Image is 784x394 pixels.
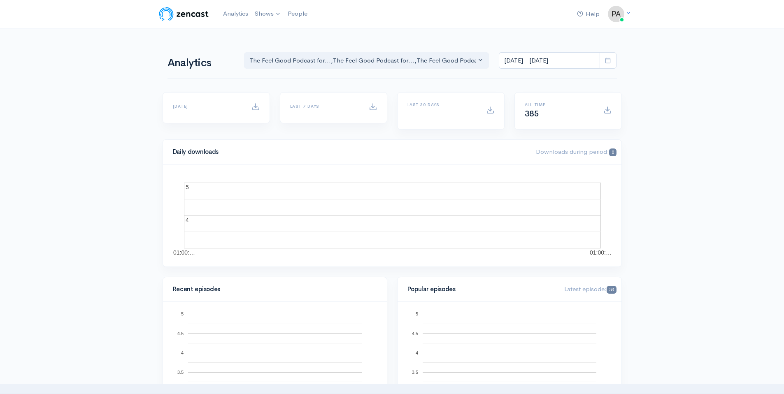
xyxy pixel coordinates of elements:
text: 4 [181,350,183,355]
span: 385 [525,109,539,119]
text: 5 [415,311,418,316]
input: analytics date range selector [499,52,600,69]
text: 01:00:… [590,249,612,256]
svg: A chart. [407,312,612,394]
text: 4 [415,350,418,355]
h6: All time [525,102,593,107]
span: Latest episode: [564,285,616,293]
h1: Analytics [168,57,234,69]
button: The Feel Good Podcast for..., The Feel Good Podcast for..., The Feel Good Podcast for..., The Fee... [244,52,489,69]
h6: [DATE] [173,104,242,109]
h4: Popular episodes [407,286,555,293]
span: 53 [607,286,616,294]
h4: Daily downloads [173,148,526,155]
h6: Last 7 days [290,104,359,109]
svg: A chart. [173,174,612,257]
text: 3.5 [177,370,183,375]
text: 4 [186,217,189,223]
a: Help [574,5,603,23]
svg: A chart. [173,312,377,394]
img: ZenCast Logo [158,6,210,22]
span: Downloads during period: [536,148,616,155]
text: 4.5 [177,331,183,336]
h4: Recent episodes [173,286,372,293]
div: The Feel Good Podcast for... , The Feel Good Podcast for... , The Feel Good Podcast for... , The ... [249,56,477,65]
a: People [284,5,311,23]
text: 5 [186,184,189,190]
span: 0 [609,148,616,156]
text: 5 [181,311,183,316]
img: ... [608,6,624,22]
a: Analytics [220,5,251,23]
text: 4.5 [412,331,418,336]
a: Shows [251,5,284,23]
text: 01:00:… [173,249,195,256]
h6: Last 30 days [407,102,476,107]
iframe: gist-messenger-bubble-iframe [756,366,776,386]
text: 3.5 [412,370,418,375]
